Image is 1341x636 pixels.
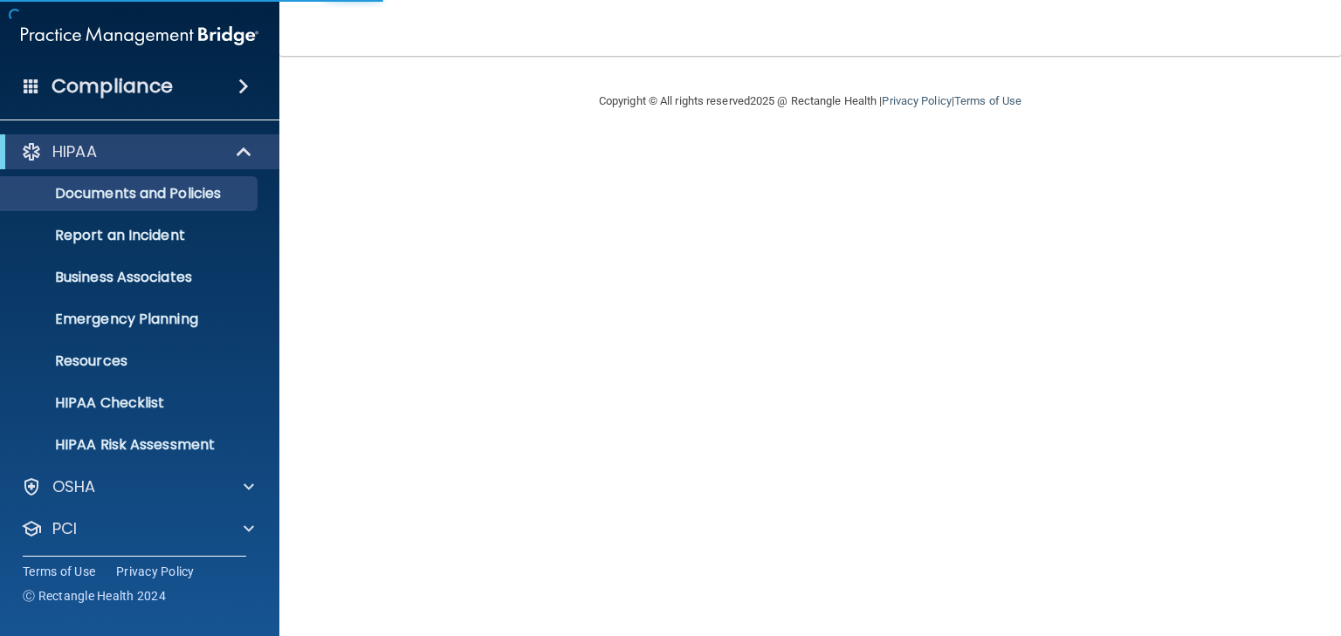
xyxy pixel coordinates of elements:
p: Emergency Planning [11,311,250,328]
p: PCI [52,518,77,539]
a: Terms of Use [23,563,95,580]
a: OSHA [21,476,254,497]
p: Documents and Policies [11,185,250,202]
a: PCI [21,518,254,539]
p: Resources [11,352,250,370]
a: Terms of Use [954,94,1021,107]
p: HIPAA [52,141,97,162]
div: Copyright © All rights reserved 2025 @ Rectangle Health | | [492,73,1129,129]
span: Ⓒ Rectangle Health 2024 [23,587,166,605]
p: OSHA [52,476,96,497]
p: HIPAA Checklist [11,394,250,412]
p: Business Associates [11,269,250,286]
a: Privacy Policy [882,94,951,107]
h4: Compliance [52,74,173,99]
p: Report an Incident [11,227,250,244]
img: PMB logo [21,18,258,53]
a: Privacy Policy [116,563,195,580]
a: HIPAA [21,141,253,162]
p: HIPAA Risk Assessment [11,436,250,454]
